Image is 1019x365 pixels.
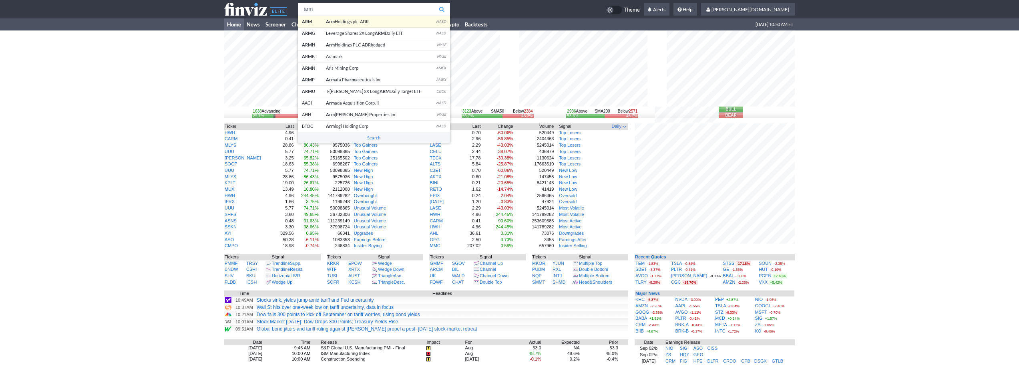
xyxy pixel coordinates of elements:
[559,155,581,160] a: Top Losers
[618,109,638,114] div: Below
[354,149,378,154] a: Top Gainers
[430,143,441,147] a: LASE
[759,267,768,272] a: HUT
[253,114,264,118] div: 29.7%
[723,359,736,363] a: CRDO
[225,187,234,192] a: MUX
[715,297,724,302] a: PEP
[224,123,275,130] th: Ticker
[532,261,545,266] a: MKOR
[680,359,687,363] a: FIG
[719,107,743,112] button: Bull
[559,224,581,229] a: Most Active
[553,280,565,284] a: SHMD
[246,261,258,266] a: TRSY
[225,174,236,179] a: MLYS
[253,109,280,114] div: Advancing
[754,359,767,363] a: DSGX
[675,310,688,315] a: AVGO
[715,310,724,315] a: STZ
[559,187,577,192] a: New Low
[354,174,373,179] a: New High
[755,329,762,333] a: KO
[671,273,707,278] a: [PERSON_NAME]
[225,224,237,229] a: SSKN
[354,206,386,210] a: Unusual Volume
[430,206,441,210] a: LASE
[326,19,335,24] b: Arm
[326,51,434,63] td: Aramark
[452,261,465,266] a: SGOV
[298,97,326,109] td: AACI
[553,261,564,266] a: YJUN
[348,261,362,266] a: EPOW
[430,199,444,204] a: [DATE]
[430,224,440,229] a: HWH
[626,114,637,118] div: 46.7%
[707,359,719,363] a: DLTR
[715,303,726,308] a: TSLA
[553,273,562,278] a: INTJ
[294,123,319,130] th: Change
[225,267,238,272] a: BNDW
[481,123,514,130] th: Change
[246,273,257,278] a: BKUI
[354,161,378,166] a: Top Gainers
[567,109,576,113] span: 2936
[756,18,793,30] span: [DATE] 10:50 AM ET
[225,136,237,141] a: CARM
[272,273,300,278] a: Horizontal S/R
[354,212,386,217] a: Unusual Volume
[755,310,767,315] a: MSFT
[723,261,734,266] a: STSS
[225,149,234,154] a: UUU
[665,352,671,357] a: ZS
[480,273,508,278] a: Channel Down
[380,89,390,94] b: ARM
[514,149,555,155] td: 436979
[452,273,464,278] a: WALD
[347,77,355,82] b: arm
[378,280,405,284] a: TriangleDesc.
[640,352,657,357] a: Sep 02/a
[244,18,263,30] a: News
[680,346,687,351] a: SIG
[707,346,718,351] a: CISS
[246,267,257,272] a: CSHI
[635,273,648,278] a: AVGO
[675,297,687,302] a: NVDA
[225,243,238,248] a: CMPO
[452,280,464,284] a: CHAT
[567,114,578,118] div: 53.3%
[225,212,236,217] a: SHFS
[462,109,534,114] div: SMA50
[559,237,587,242] a: Earnings After
[759,280,768,284] a: VXX
[559,143,581,147] a: Top Losers
[354,199,377,204] a: Overbought
[772,359,783,363] a: GTLB
[480,280,502,284] a: Double Top
[440,18,462,30] a: Crypto
[497,143,513,147] span: -43.03%
[665,346,673,351] a: NIO
[671,280,681,284] a: CGC
[430,280,442,284] a: FOWF
[635,322,645,327] a: CRM
[378,267,404,272] a: Wedge Down
[327,267,337,272] a: WTF
[759,261,772,266] a: SOUN
[246,280,257,284] a: ICSH
[348,267,360,272] a: XRTX
[635,254,666,259] a: Recent Quotes
[298,63,326,74] td: N
[635,297,645,302] a: KHC
[741,359,750,363] a: CPB
[354,218,386,223] a: Unusual Volume
[298,28,326,39] td: G
[225,280,236,284] a: FLDB
[675,303,687,308] a: AAPL
[715,316,725,321] a: MCD
[559,123,571,130] span: Signal
[354,224,386,229] a: Unusual Volume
